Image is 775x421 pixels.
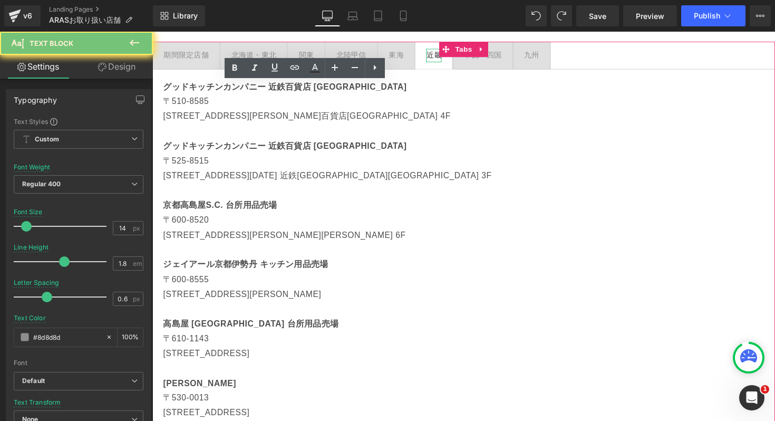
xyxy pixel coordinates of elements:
strong: グッドキッチンカンパニー 近鉄百貨店 [GEOGRAPHIC_DATA] [11,112,260,121]
div: Text Styles [14,117,143,126]
a: Tablet [365,5,391,26]
a: Design [79,55,155,79]
p: 〒510-8585 [11,64,627,79]
p: [STREET_ADDRESS][DATE] 近鉄[GEOGRAPHIC_DATA][GEOGRAPHIC_DATA] 3F [11,140,627,155]
div: Text Transform [14,399,61,406]
span: em [133,260,142,267]
span: ARASお取り扱い店舗 [49,16,121,24]
span: px [133,295,142,302]
p: 〒610-1143 [11,307,627,322]
a: Mobile [391,5,416,26]
input: Color [33,331,101,343]
span: Tabs [308,10,331,26]
div: v6 [21,9,34,23]
p: [STREET_ADDRESS][PERSON_NAME]百貨店[GEOGRAPHIC_DATA] 4F [11,79,627,94]
p: [STREET_ADDRESS][PERSON_NAME][PERSON_NAME] 6F [11,201,627,216]
button: Redo [551,5,572,26]
p: 〒525-8515 [11,125,627,140]
a: v6 [4,5,41,26]
strong: 京都高島屋S.C. 台所用品売場 [11,173,128,182]
strong: 高島屋 [GEOGRAPHIC_DATA] 台所用品売場 [11,294,191,303]
div: Font Size [14,208,43,216]
a: 設定 [136,311,202,338]
a: Expand / Collapse [330,10,344,26]
button: Publish [681,5,745,26]
span: px [133,225,142,232]
div: Font Weight [14,164,50,171]
span: Save [589,11,606,22]
a: Landing Pages [49,5,153,14]
div: Letter Spacing [14,279,59,286]
p: [STREET_ADDRESS] [11,383,627,398]
div: 東海 [242,17,257,31]
p: [STREET_ADDRESS] [11,322,627,338]
button: Undo [526,5,547,26]
div: 九州 [381,17,396,31]
b: Custom [35,135,59,144]
a: チャット [70,311,136,338]
a: Desktop [315,5,340,26]
span: Library [173,11,198,21]
a: Preview [623,5,677,26]
a: ホーム [3,311,70,338]
button: More [750,5,771,26]
strong: [PERSON_NAME] [11,356,86,365]
span: Publish [694,12,720,20]
div: Text Color [14,314,46,322]
strong: ジェイアール京都伊勢丹 キッチン用品売場 [11,234,180,243]
i: Default [22,377,45,386]
div: 近畿 [280,17,296,31]
div: Line Height [14,244,49,251]
span: チャット [90,328,115,336]
div: 関東 [150,17,165,31]
span: ホーム [27,327,46,336]
div: 北海道・東北 [81,17,127,31]
p: 〒600-8520 [11,186,627,201]
span: 1 [761,385,769,394]
span: Preview [636,11,664,22]
p: 〒600-8555 [11,246,627,262]
a: New Library [153,5,205,26]
iframe: Intercom live chat [739,385,764,410]
p: 〒530-0013 [11,368,627,383]
div: 北陸甲信 [188,17,219,31]
span: Text Block [30,39,73,47]
strong: グッドキッチンカンパニー 近鉄百貨店 [GEOGRAPHIC_DATA] [11,52,260,61]
div: Typography [14,90,57,104]
a: Laptop [340,5,365,26]
div: 期間限定店舗 [12,17,58,31]
b: Regular 400 [22,180,61,188]
div: % [118,328,143,347]
p: [STREET_ADDRESS][PERSON_NAME] [11,262,627,277]
div: Font [14,359,143,367]
span: 設定 [163,327,176,336]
